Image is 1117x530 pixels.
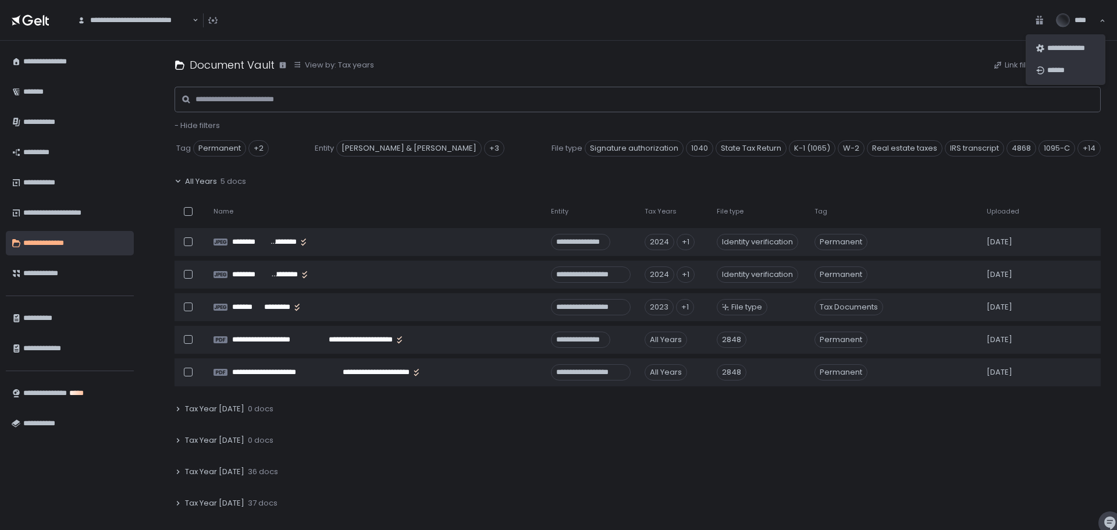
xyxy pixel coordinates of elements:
[484,140,504,156] div: +3
[552,143,582,154] span: File type
[717,234,798,250] div: Identity verification
[645,332,687,348] div: All Years
[336,140,482,156] span: [PERSON_NAME] & [PERSON_NAME]
[1077,140,1101,156] div: +14
[987,269,1012,280] span: [DATE]
[645,207,677,216] span: Tax Years
[645,364,687,380] div: All Years
[987,207,1019,216] span: Uploaded
[677,234,695,250] div: +1
[717,266,798,283] div: Identity verification
[814,234,867,250] span: Permanent
[716,140,787,156] span: State Tax Return
[814,332,867,348] span: Permanent
[789,140,835,156] span: K-1 (1065)
[248,404,273,414] span: 0 docs
[185,467,244,477] span: Tax Year [DATE]
[193,140,246,156] span: Permanent
[185,176,217,187] span: All Years
[645,266,674,283] div: 2024
[676,299,694,315] div: +1
[293,60,374,70] button: View by: Tax years
[645,299,674,315] div: 2023
[220,176,246,187] span: 5 docs
[185,498,244,508] span: Tax Year [DATE]
[315,143,334,154] span: Entity
[214,207,233,216] span: Name
[838,140,865,156] span: W-2
[175,120,220,131] button: - Hide filters
[987,367,1012,378] span: [DATE]
[70,8,198,33] div: Search for option
[1038,140,1075,156] span: 1095-C
[190,57,275,73] h1: Document Vault
[987,335,1012,345] span: [DATE]
[814,364,867,380] span: Permanent
[814,299,883,315] span: Tax Documents
[945,140,1004,156] span: IRS transcript
[248,435,273,446] span: 0 docs
[585,140,684,156] span: Signature authorization
[686,140,713,156] span: 1040
[551,207,568,216] span: Entity
[987,237,1012,247] span: [DATE]
[731,302,762,312] span: File type
[814,266,867,283] span: Permanent
[1006,140,1036,156] span: 4868
[185,435,244,446] span: Tax Year [DATE]
[176,143,191,154] span: Tag
[185,404,244,414] span: Tax Year [DATE]
[645,234,674,250] div: 2024
[248,140,269,156] div: +2
[867,140,942,156] span: Real estate taxes
[248,498,278,508] span: 37 docs
[717,207,744,216] span: File type
[248,467,278,477] span: 36 docs
[717,332,746,348] div: 2848
[987,302,1012,312] span: [DATE]
[677,266,695,283] div: +1
[717,364,746,380] div: 2848
[993,60,1035,70] button: Link files
[814,207,827,216] span: Tag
